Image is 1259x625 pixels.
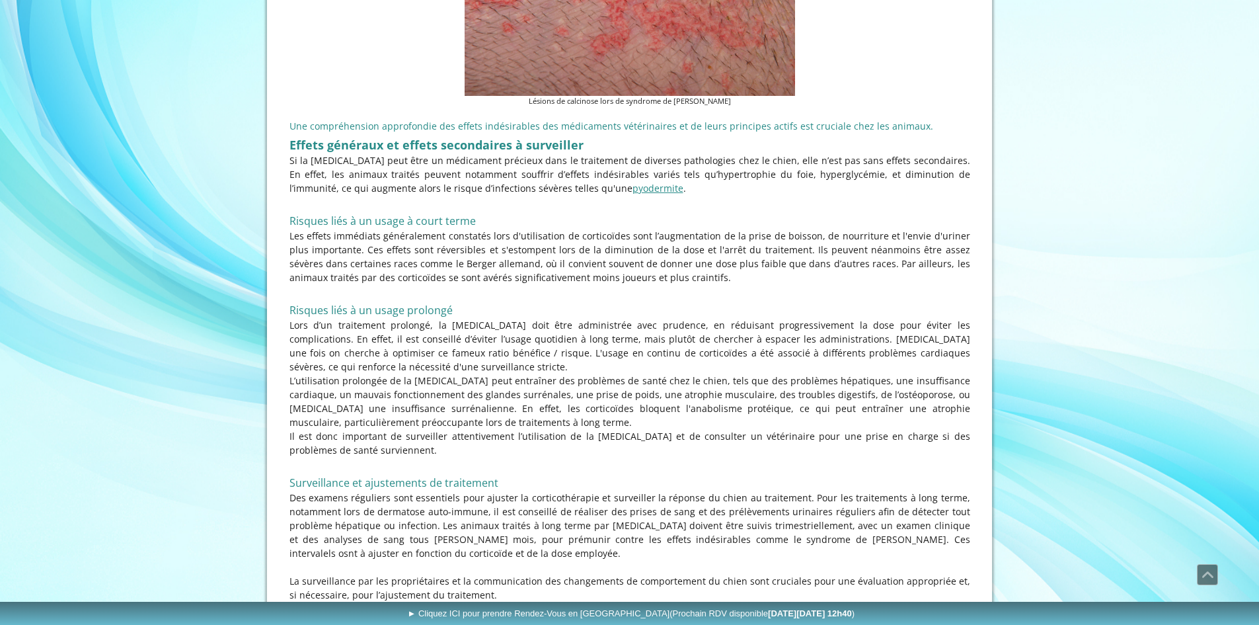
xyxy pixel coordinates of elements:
[289,214,476,228] span: Risques liés à un usage à court terme
[768,608,852,618] b: [DATE][DATE] 12h40
[669,608,855,618] span: (Prochain RDV disponible )
[289,318,970,374] p: Lors d’un traitement prolongé, la [MEDICAL_DATA] doit être administrée avec prudence, en réduisan...
[289,120,933,132] span: Une compréhension approfondie des effets indésirables des médicaments vétérinaires et de leurs pr...
[289,229,970,284] p: Les effets immédiats généralement constatés lors d'utilisation de corticoïdes sont l’augmentation...
[289,137,584,153] span: Effets généraux et effets secondaires à surveiller
[289,153,970,195] p: Si la [MEDICAL_DATA] peut être un médicament précieux dans le traitement de diverses pathologies ...
[289,491,970,560] p: Des examens réguliers sont essentiels pour ajuster la corticothérapie et surveiller la réponse du...
[289,303,453,317] span: Risques liés à un usage prolongé
[289,574,970,602] p: La surveillance par les propriétaires et la communication des changements de comportement du chie...
[289,429,970,457] p: Il est donc important de surveiller attentivement l’utilisation de la [MEDICAL_DATA] et de consul...
[465,96,795,107] figcaption: Lésions de calcinose lors de syndrome de [PERSON_NAME]
[289,374,970,429] p: L’utilisation prolongée de la [MEDICAL_DATA] peut entraîner des problèmes de santé chez le chien,...
[632,182,683,194] a: pyodermite
[407,608,855,618] span: ► Cliquez ICI pour prendre Rendez-Vous en [GEOGRAPHIC_DATA]
[1197,564,1218,585] a: Défiler vers le haut
[1198,565,1217,585] span: Défiler vers le haut
[289,476,498,490] span: Surveillance et ajustements de traitement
